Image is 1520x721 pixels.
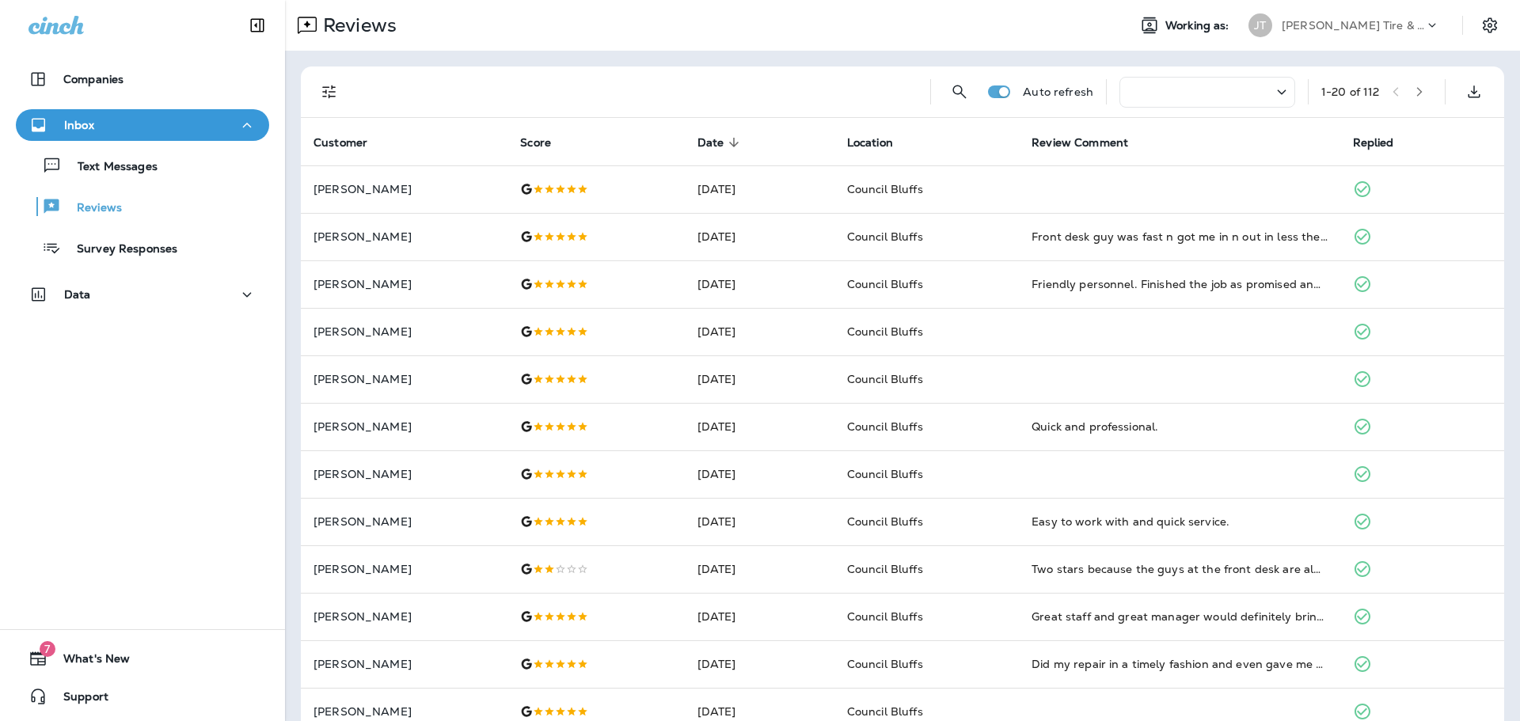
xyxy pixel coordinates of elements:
[685,498,834,545] td: [DATE]
[697,135,745,150] span: Date
[847,372,923,386] span: Council Bluffs
[847,277,923,291] span: Council Bluffs
[847,467,923,481] span: Council Bluffs
[313,658,495,670] p: [PERSON_NAME]
[1353,136,1394,150] span: Replied
[313,420,495,433] p: [PERSON_NAME]
[16,279,269,310] button: Data
[847,230,923,244] span: Council Bluffs
[520,135,572,150] span: Score
[944,76,975,108] button: Search Reviews
[16,681,269,712] button: Support
[16,231,269,264] button: Survey Responses
[847,609,923,624] span: Council Bluffs
[1032,419,1327,434] div: Quick and professional.
[64,119,94,131] p: Inbox
[847,182,923,196] span: Council Bluffs
[313,563,495,575] p: [PERSON_NAME]
[685,593,834,640] td: [DATE]
[16,190,269,223] button: Reviews
[685,640,834,688] td: [DATE]
[313,325,495,338] p: [PERSON_NAME]
[1321,85,1380,98] div: 1 - 20 of 112
[61,201,122,216] p: Reviews
[16,109,269,141] button: Inbox
[1032,609,1327,624] div: Great staff and great manager would definitely bring my truck here again!
[313,183,495,195] p: [PERSON_NAME]
[1032,561,1327,577] div: Two stars because the guys at the front desk are always the most professional and nice guys. Howe...
[685,403,834,450] td: [DATE]
[1032,656,1327,672] div: Did my repair in a timely fashion and even gave me a discount. Which I gracefully appreciate. Tha...
[64,288,91,301] p: Data
[313,610,495,623] p: [PERSON_NAME]
[313,76,345,108] button: Filters
[1032,135,1149,150] span: Review Comment
[1032,136,1128,150] span: Review Comment
[313,135,388,150] span: Customer
[16,643,269,674] button: 7What's New
[47,652,130,671] span: What's New
[685,308,834,355] td: [DATE]
[313,515,495,528] p: [PERSON_NAME]
[313,468,495,480] p: [PERSON_NAME]
[847,704,923,719] span: Council Bluffs
[1023,85,1093,98] p: Auto refresh
[685,260,834,308] td: [DATE]
[685,355,834,403] td: [DATE]
[685,450,834,498] td: [DATE]
[313,705,495,718] p: [PERSON_NAME]
[685,213,834,260] td: [DATE]
[40,641,55,657] span: 7
[847,135,914,150] span: Location
[313,278,495,290] p: [PERSON_NAME]
[61,242,177,257] p: Survey Responses
[1165,19,1233,32] span: Working as:
[1032,229,1327,245] div: Front desk guy was fast n got me in n out in less then 35 mins
[1476,11,1504,40] button: Settings
[685,545,834,593] td: [DATE]
[685,165,834,213] td: [DATE]
[1353,135,1415,150] span: Replied
[1282,19,1424,32] p: [PERSON_NAME] Tire & Auto
[847,136,893,150] span: Location
[697,136,724,150] span: Date
[847,562,923,576] span: Council Bluffs
[313,136,367,150] span: Customer
[235,9,279,41] button: Collapse Sidebar
[847,324,923,339] span: Council Bluffs
[313,373,495,385] p: [PERSON_NAME]
[63,73,123,85] p: Companies
[16,149,269,182] button: Text Messages
[62,160,158,175] p: Text Messages
[317,13,397,37] p: Reviews
[313,230,495,243] p: [PERSON_NAME]
[847,514,923,529] span: Council Bluffs
[1248,13,1272,37] div: JT
[520,136,551,150] span: Score
[847,419,923,434] span: Council Bluffs
[1032,514,1327,529] div: Easy to work with and quick service.
[1032,276,1327,292] div: Friendly personnel. Finished the job as promised and on time. Clean waiting area
[1458,76,1490,108] button: Export as CSV
[847,657,923,671] span: Council Bluffs
[47,690,108,709] span: Support
[16,63,269,95] button: Companies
